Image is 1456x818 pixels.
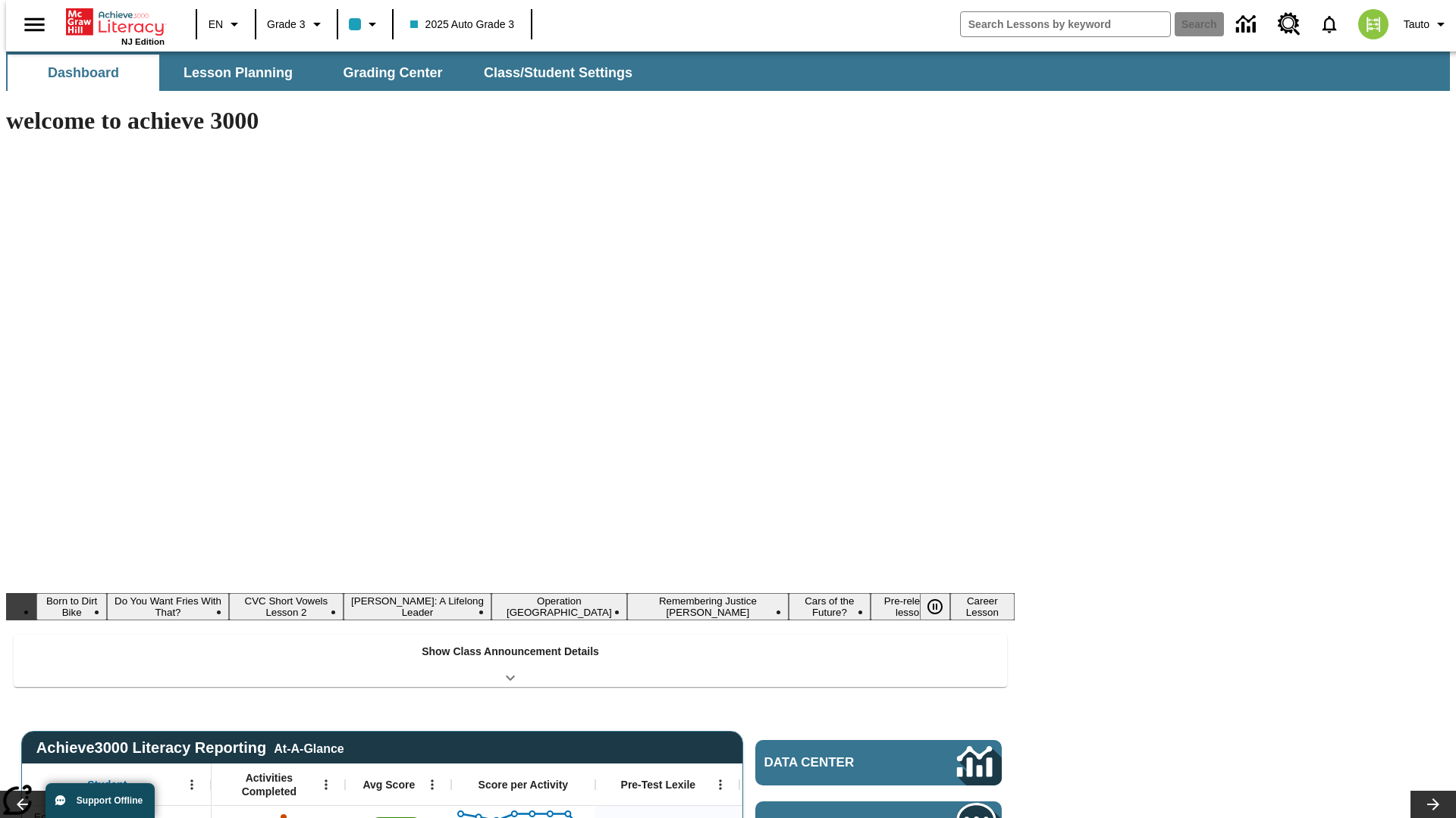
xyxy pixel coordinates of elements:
[950,593,1015,620] button: Slide 9 Career Lesson
[202,11,250,38] button: Language: EN, Select a language
[209,17,223,33] span: EN
[229,593,344,620] button: Slide 3 CVC Short Vowels Lesson 2
[472,55,645,91] button: Class/Student Settings
[1227,4,1269,45] a: Data Center
[219,771,319,798] span: Activities Completed
[961,12,1170,36] input: search field
[627,593,789,620] button: Slide 6 Remembering Justice O'Connor
[36,593,107,620] button: Slide 1 Born to Dirt Bike
[180,773,203,796] button: Open Menu
[410,17,515,33] span: 2025 Auto Grade 3
[422,644,599,660] p: Show Class Announcement Details
[315,773,337,796] button: Open Menu
[491,593,627,620] button: Slide 5 Operation London Bridge
[1410,791,1456,818] button: Lesson carousel, Next
[8,55,159,91] button: Dashboard
[317,55,469,91] button: Grading Center
[267,17,306,33] span: Grade 3
[121,37,165,46] span: NJ Edition
[362,778,415,791] span: Avg Score
[871,593,950,620] button: Slide 8 Pre-release lesson
[66,7,165,37] a: Home
[1269,4,1310,45] a: Resource Center, Will open in new tab
[274,739,344,756] div: At-A-Glance
[12,2,57,47] button: Open side menu
[45,783,155,818] button: Support Offline
[6,52,1450,91] div: SubNavbar
[920,593,965,620] div: Pause
[764,755,906,770] span: Data Center
[14,635,1007,687] div: Show Class Announcement Details
[1404,17,1429,33] span: Tauto
[162,55,314,91] button: Lesson Planning
[261,11,332,38] button: Grade: Grade 3, Select a grade
[1398,11,1456,38] button: Profile/Settings
[87,778,127,791] span: Student
[479,778,569,791] span: Score per Activity
[344,593,491,620] button: Slide 4 Dianne Feinstein: A Lifelong Leader
[1358,9,1389,39] img: avatar image
[755,740,1002,785] a: Data Center
[1310,5,1349,44] a: Notifications
[66,5,165,46] div: Home
[6,55,646,91] div: SubNavbar
[107,593,228,620] button: Slide 2 Do You Want Fries With That?
[920,593,950,620] button: Pause
[36,739,344,757] span: Achieve3000 Literacy Reporting
[709,773,732,796] button: Open Menu
[6,107,1015,135] h1: welcome to achieve 3000
[421,773,444,796] button: Open Menu
[621,778,696,791] span: Pre-Test Lexile
[789,593,871,620] button: Slide 7 Cars of the Future?
[343,11,388,38] button: Class color is light blue. Change class color
[1349,5,1398,44] button: Select a new avatar
[77,795,143,806] span: Support Offline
